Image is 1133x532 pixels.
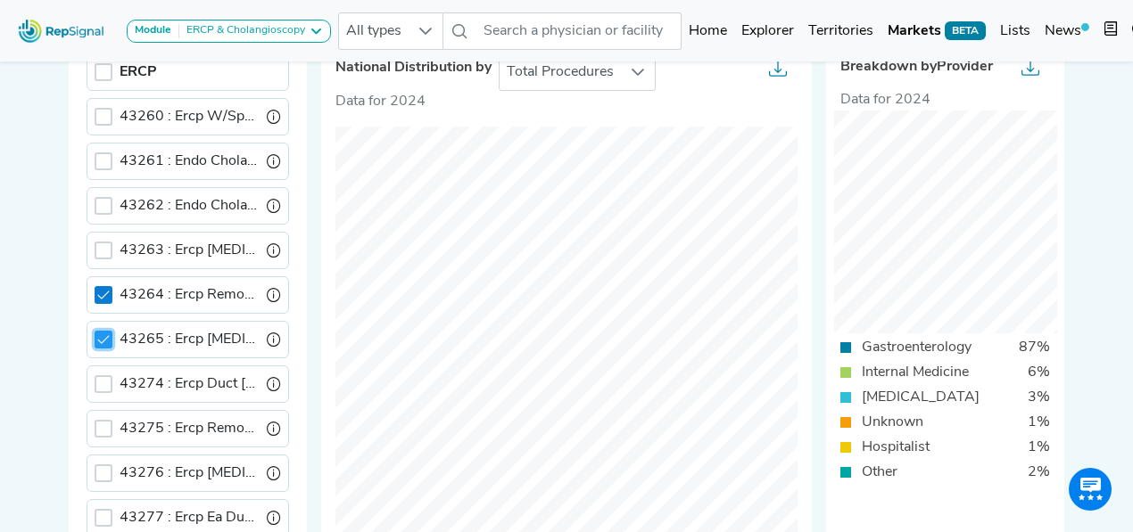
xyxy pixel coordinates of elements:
button: Intel Book [1096,13,1125,49]
label: Endo Cholangiopancreatograph [120,195,260,217]
div: 87% [1008,337,1061,358]
div: 1% [1017,437,1061,458]
a: Home [682,13,734,49]
div: Other [851,462,908,483]
label: Ercp Remove Duct Calculi [120,284,260,306]
div: [MEDICAL_DATA] [851,387,990,408]
label: Ercp Duct Stent Placement [120,373,260,395]
div: Data for 2024 [840,89,1050,110]
label: Ercp Remove Forgn Body Duct [120,418,260,439]
label: Ercp Sphincter Pressure Meas [120,240,260,261]
div: ERCP & Cholangioscopy [179,24,305,38]
button: Export as... [758,54,798,90]
span: BETA [945,21,986,39]
input: Search a physician or facility [476,12,682,50]
label: Endo Cholangiopancreatograph [120,151,260,172]
div: Internal Medicine [851,362,980,383]
p: Data for 2024 [335,91,798,112]
div: 3% [1017,387,1061,408]
div: 2% [1017,462,1061,483]
a: Lists [993,13,1038,49]
div: Hospitalist [851,437,940,458]
span: All types [339,13,409,49]
button: ModuleERCP & Cholangioscopy [127,20,331,43]
label: Ercp Lithotripsy Calculi [120,329,260,350]
a: MarketsBETA [881,13,993,49]
span: Provider [937,60,993,74]
span: Breakdown by [840,59,993,76]
button: Export as... [1011,53,1050,89]
div: 6% [1017,362,1061,383]
label: Ercp Stent Exchange W/Dilate [120,462,260,484]
a: Territories [801,13,881,49]
span: National Distribution by [335,60,492,77]
label: Ercp Ea Duct/Ampulla Dilate [120,507,260,528]
a: News [1038,13,1096,49]
a: Explorer [734,13,801,49]
div: Unknown [851,412,934,433]
strong: Module [135,25,171,36]
div: 1% [1017,412,1061,433]
label: Ercp W/Specimen Collection [120,106,260,127]
div: Gastroenterology [851,337,982,358]
span: Total Procedures [500,54,621,90]
label: ERCP [120,61,157,83]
